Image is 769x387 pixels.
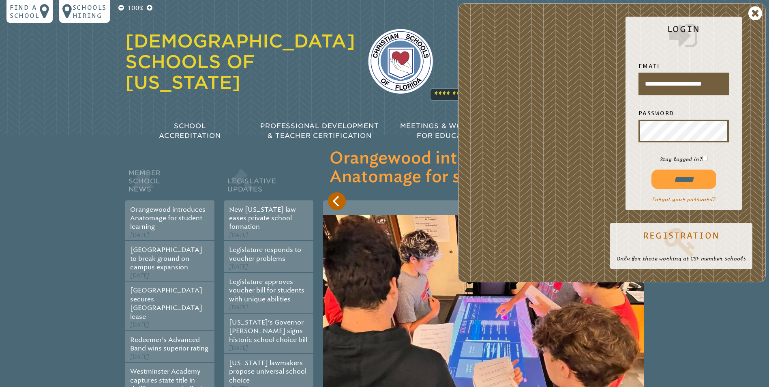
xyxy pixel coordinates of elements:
a: Redeemer’s Advanced Band wins superior rating [130,336,208,352]
label: Password [638,108,729,118]
h2: Member School News [125,167,214,200]
a: New [US_STATE] law eases private school formation [229,206,296,231]
h2: Legislative Updates [224,167,313,200]
span: [DATE] [229,232,248,239]
a: [DEMOGRAPHIC_DATA] Schools of [US_STATE] [125,30,355,93]
img: csf-logo-web-colors.png [368,29,433,94]
a: [GEOGRAPHIC_DATA] secures [GEOGRAPHIC_DATA] lease [130,286,202,320]
span: Meetings & Workshops for Educators [400,122,499,140]
p: Schools Hiring [73,3,107,19]
span: [DATE] [229,344,248,351]
span: [DATE] [130,272,149,279]
p: 100% [126,3,145,13]
p: Find a school [10,3,40,19]
a: [US_STATE]’s Governor [PERSON_NAME] signs historic school choice bill [229,318,307,344]
a: Legislature approves voucher bill for students with unique abilities [229,278,304,303]
h3: Orangewood introduces Anatomage for student learning [330,149,637,187]
p: Stay logged in? [632,155,735,163]
button: Previous [328,192,346,210]
span: [DATE] [130,353,149,360]
span: [DATE] [229,263,248,270]
span: School Accreditation [159,122,221,140]
span: [DATE] [130,321,149,328]
a: [GEOGRAPHIC_DATA] to break ground on campus expansion [130,246,202,271]
a: Legislature responds to voucher problems [229,246,301,262]
span: [DATE] [130,232,149,239]
p: Only for those working at CSF member schools [617,255,746,262]
p: The agency that [US_STATE]’s [DEMOGRAPHIC_DATA] schools rely on for best practices in accreditati... [446,34,644,99]
span: Professional Development & Teacher Certification [260,122,379,140]
a: Forgot your password? [652,196,715,202]
label: Email [638,61,729,71]
a: [US_STATE] lawmakers propose universal school choice [229,359,306,384]
a: Orangewood introduces Anatomage for student learning [130,206,206,231]
span: [DATE] [229,304,248,311]
a: Registration [617,226,746,258]
h2: Login [632,24,735,52]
